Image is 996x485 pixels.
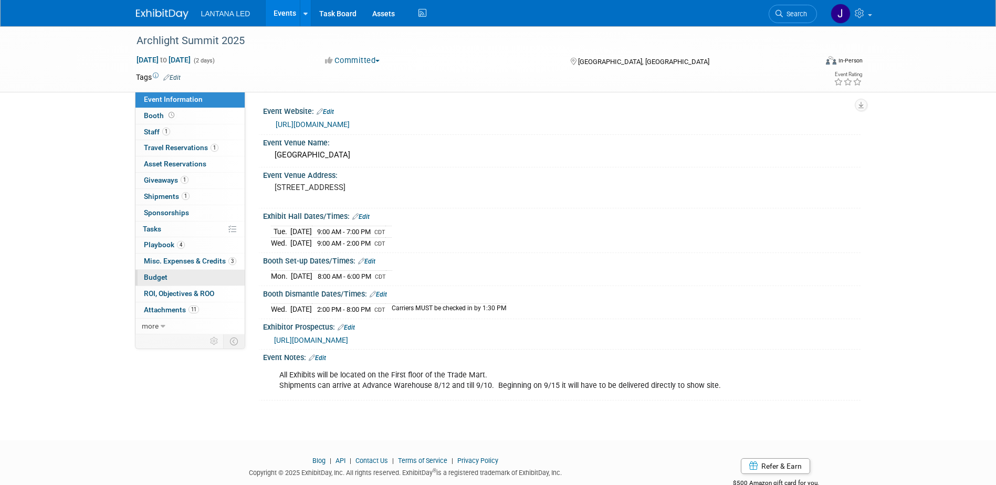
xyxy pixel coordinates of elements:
span: (2 days) [193,57,215,64]
span: 8:00 AM - 6:00 PM [318,272,371,280]
a: Tasks [135,222,245,237]
a: Booth [135,108,245,124]
a: Playbook4 [135,237,245,253]
span: Travel Reservations [144,143,218,152]
div: [GEOGRAPHIC_DATA] [271,147,853,163]
span: Search [783,10,807,18]
span: Giveaways [144,176,188,184]
img: Jane Divis [831,4,851,24]
span: 4 [177,241,185,249]
a: Giveaways1 [135,173,245,188]
span: | [327,457,334,465]
td: [DATE] [290,226,312,238]
span: Sponsorships [144,208,189,217]
div: Booth Dismantle Dates/Times: [263,286,861,300]
div: Event Format [755,55,863,70]
td: Mon. [271,271,291,282]
td: Tue. [271,226,290,238]
a: Edit [370,291,387,298]
span: Asset Reservations [144,160,206,168]
a: Shipments1 [135,189,245,205]
span: CDT [374,307,385,313]
span: Booth not reserved yet [166,111,176,119]
a: Edit [163,74,181,81]
span: Event Information [144,95,203,103]
span: Tasks [143,225,161,233]
span: [DATE] [DATE] [136,55,191,65]
span: [GEOGRAPHIC_DATA], [GEOGRAPHIC_DATA] [578,58,709,66]
td: Wed. [271,304,290,315]
a: more [135,319,245,334]
a: Edit [358,258,375,265]
a: [URL][DOMAIN_NAME] [274,336,348,344]
span: Misc. Expenses & Credits [144,257,236,265]
div: Archlight Summit 2025 [133,31,801,50]
span: 1 [181,176,188,184]
a: Terms of Service [398,457,447,465]
a: Asset Reservations [135,156,245,172]
a: Event Information [135,92,245,108]
span: 3 [228,257,236,265]
td: [DATE] [290,238,312,249]
div: Exhibitor Prospectus: [263,319,861,333]
td: Wed. [271,238,290,249]
span: | [347,457,354,465]
div: Event Venue Name: [263,135,861,148]
span: Attachments [144,305,199,314]
a: Travel Reservations1 [135,140,245,156]
span: 1 [211,144,218,152]
div: Booth Set-up Dates/Times: [263,253,861,267]
td: Tags [136,72,181,82]
div: Event Venue Address: [263,167,861,181]
a: Search [769,5,817,23]
span: Staff [144,128,170,136]
img: Format-Inperson.png [826,56,836,65]
a: Staff1 [135,124,245,140]
button: Committed [321,55,384,66]
span: 1 [182,192,190,200]
span: more [142,322,159,330]
td: Carriers MUST be checked in by 1:30 PM [385,304,507,315]
span: Shipments [144,192,190,201]
a: Misc. Expenses & Credits3 [135,254,245,269]
span: CDT [374,229,385,236]
span: | [449,457,456,465]
a: Edit [338,324,355,331]
span: ROI, Objectives & ROO [144,289,214,298]
a: Privacy Policy [457,457,498,465]
span: CDT [375,273,386,280]
img: ExhibitDay [136,9,188,19]
span: LANTANA LED [201,9,250,18]
div: Event Rating [834,72,862,77]
a: Attachments11 [135,302,245,318]
a: ROI, Objectives & ROO [135,286,245,302]
span: Booth [144,111,176,120]
span: 9:00 AM - 7:00 PM [317,228,371,236]
td: Personalize Event Tab Strip [205,334,224,348]
span: Budget [144,273,167,281]
div: All Exhibits will be located on the First floor of the Trade Mart. Shipments can arrive at Advanc... [272,365,745,396]
a: API [336,457,345,465]
a: Edit [317,108,334,115]
a: Edit [309,354,326,362]
a: [URL][DOMAIN_NAME] [276,120,350,129]
td: Toggle Event Tabs [223,334,245,348]
a: Edit [352,213,370,220]
a: Refer & Earn [741,458,810,474]
span: Playbook [144,240,185,249]
td: [DATE] [291,271,312,282]
span: 11 [188,305,199,313]
span: | [390,457,396,465]
div: In-Person [838,57,863,65]
span: 1 [162,128,170,135]
a: Sponsorships [135,205,245,221]
td: [DATE] [290,304,312,315]
div: Exhibit Hall Dates/Times: [263,208,861,222]
a: Contact Us [355,457,388,465]
div: Copyright © 2025 ExhibitDay, Inc. All rights reserved. ExhibitDay is a registered trademark of Ex... [136,466,676,478]
span: 2:00 PM - 8:00 PM [317,305,371,313]
div: Event Notes: [263,350,861,363]
a: Budget [135,270,245,286]
span: to [159,56,169,64]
